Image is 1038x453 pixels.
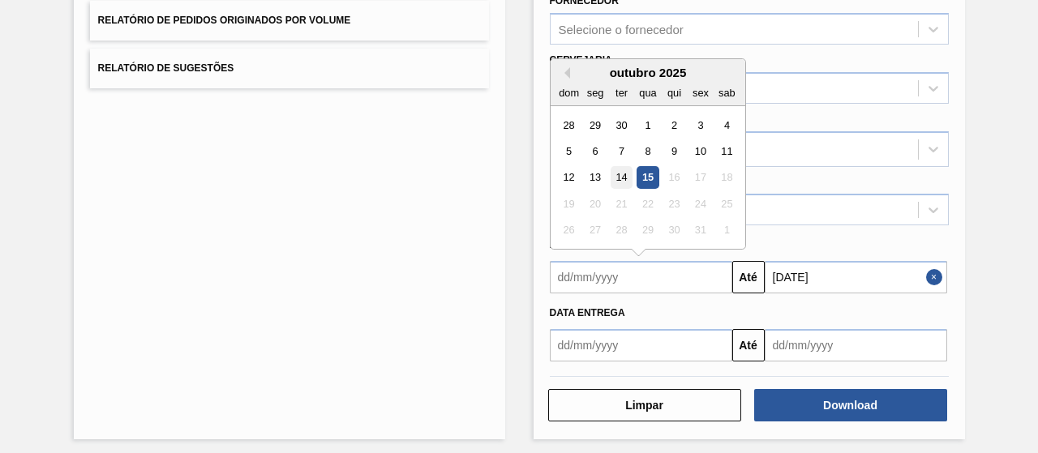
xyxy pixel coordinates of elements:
div: Not available sexta-feira, 24 de outubro de 2025 [689,193,711,215]
div: Choose terça-feira, 14 de outubro de 2025 [610,167,632,189]
div: Choose quarta-feira, 8 de outubro de 2025 [637,140,658,162]
div: Choose segunda-feira, 6 de outubro de 2025 [584,140,606,162]
div: Not available segunda-feira, 20 de outubro de 2025 [584,193,606,215]
div: month 2025-10 [555,112,740,243]
span: Relatório de Pedidos Originados por Volume [98,15,351,26]
div: Not available domingo, 26 de outubro de 2025 [558,220,580,241]
div: Choose sábado, 11 de outubro de 2025 [715,140,737,162]
div: Choose terça-feira, 30 de setembro de 2025 [610,114,632,136]
div: Choose quarta-feira, 15 de outubro de 2025 [637,167,658,189]
div: Choose terça-feira, 7 de outubro de 2025 [610,140,632,162]
div: Not available sábado, 25 de outubro de 2025 [715,193,737,215]
div: Not available segunda-feira, 27 de outubro de 2025 [584,220,606,241]
div: Choose sábado, 4 de outubro de 2025 [715,114,737,136]
div: Not available quarta-feira, 22 de outubro de 2025 [637,193,658,215]
div: Choose domingo, 5 de outubro de 2025 [558,140,580,162]
div: Not available sexta-feira, 31 de outubro de 2025 [689,220,711,241]
div: qui [663,82,684,104]
div: qua [637,82,658,104]
div: Choose segunda-feira, 29 de setembro de 2025 [584,114,606,136]
div: Selecione o fornecedor [559,23,684,36]
span: Data Entrega [550,307,625,318]
div: Not available quinta-feira, 16 de outubro de 2025 [663,167,684,189]
div: Not available quarta-feira, 29 de outubro de 2025 [637,220,658,241]
input: dd/mm/yyyy [550,329,732,361]
button: Relatório de Sugestões [90,49,489,88]
div: ter [610,82,632,104]
div: Not available quinta-feira, 30 de outubro de 2025 [663,220,684,241]
div: Not available domingo, 19 de outubro de 2025 [558,193,580,215]
button: Relatório de Pedidos Originados por Volume [90,1,489,41]
div: seg [584,82,606,104]
div: Choose sexta-feira, 10 de outubro de 2025 [689,140,711,162]
div: Choose quarta-feira, 1 de outubro de 2025 [637,114,658,136]
div: Choose segunda-feira, 13 de outubro de 2025 [584,167,606,189]
div: Choose domingo, 28 de setembro de 2025 [558,114,580,136]
div: Choose domingo, 12 de outubro de 2025 [558,167,580,189]
button: Até [732,261,765,293]
div: Not available sábado, 1 de novembro de 2025 [715,220,737,241]
div: sex [689,82,711,104]
input: dd/mm/yyyy [765,329,947,361]
label: Cervejaria [550,54,612,66]
button: Close [926,261,947,293]
div: Choose quinta-feira, 9 de outubro de 2025 [663,140,684,162]
div: outubro 2025 [551,66,745,79]
div: Not available terça-feira, 28 de outubro de 2025 [610,220,632,241]
div: Not available sábado, 18 de outubro de 2025 [715,167,737,189]
div: Not available sexta-feira, 17 de outubro de 2025 [689,167,711,189]
div: dom [558,82,580,104]
input: dd/mm/yyyy [550,261,732,293]
button: Previous Month [559,67,570,79]
div: sab [715,82,737,104]
div: Choose sexta-feira, 3 de outubro de 2025 [689,114,711,136]
button: Limpar [548,389,741,421]
input: dd/mm/yyyy [765,261,947,293]
div: Choose quinta-feira, 2 de outubro de 2025 [663,114,684,136]
button: Até [732,329,765,361]
div: Not available terça-feira, 21 de outubro de 2025 [610,193,632,215]
span: Relatório de Sugestões [98,62,234,74]
button: Download [754,389,947,421]
div: Not available quinta-feira, 23 de outubro de 2025 [663,193,684,215]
